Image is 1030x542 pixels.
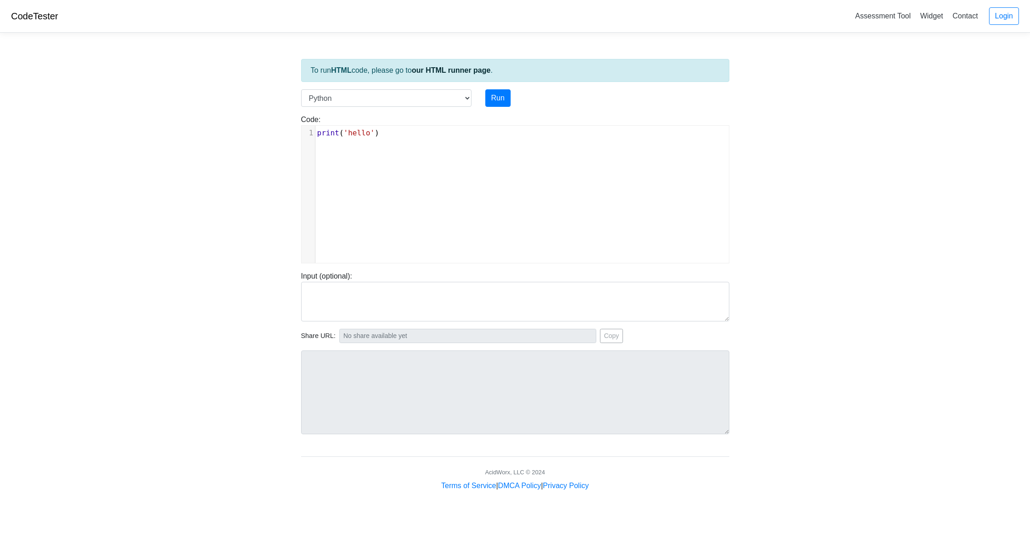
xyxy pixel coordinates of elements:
span: Share URL: [301,331,336,341]
a: our HTML runner page [412,66,490,74]
div: Code: [294,114,736,263]
div: | | [441,480,588,491]
a: CodeTester [11,11,58,21]
div: Input (optional): [294,271,736,321]
a: Login [989,7,1019,25]
a: Terms of Service [441,482,496,490]
span: print [317,128,339,137]
a: Privacy Policy [543,482,589,490]
a: Widget [916,8,947,23]
span: ( ) [317,128,379,137]
div: AcidWorx, LLC © 2024 [485,468,545,477]
button: Copy [600,329,623,343]
a: Contact [949,8,982,23]
div: To run code, please go to . [301,59,729,82]
span: 'hello' [343,128,374,137]
a: Assessment Tool [851,8,914,23]
button: Run [485,89,511,107]
input: No share available yet [339,329,596,343]
a: DMCA Policy [498,482,541,490]
strong: HTML [331,66,351,74]
div: 1 [302,128,315,139]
